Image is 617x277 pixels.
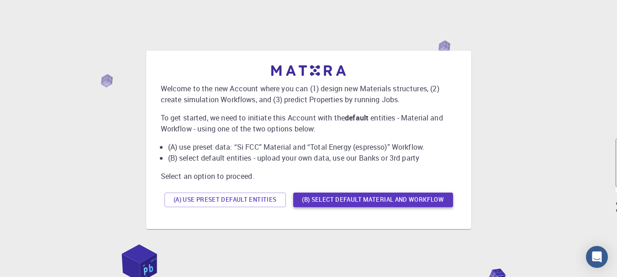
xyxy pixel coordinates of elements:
[164,193,286,207] button: (A) Use preset default entities
[168,152,457,163] li: (B) select default entities - upload your own data, use our Banks or 3rd party
[345,113,369,123] b: default
[161,171,457,182] p: Select an option to proceed.
[586,246,608,268] div: Open Intercom Messenger
[271,65,346,76] img: logo
[161,112,457,134] p: To get started, we need to initiate this Account with the entities - Material and Workflow - usin...
[293,193,453,207] button: (B) Select default material and workflow
[161,83,457,105] p: Welcome to the new Account where you can (1) design new Materials structures, (2) create simulati...
[168,141,457,152] li: (A) use preset data: “Si FCC” Material and “Total Energy (espresso)” Workflow.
